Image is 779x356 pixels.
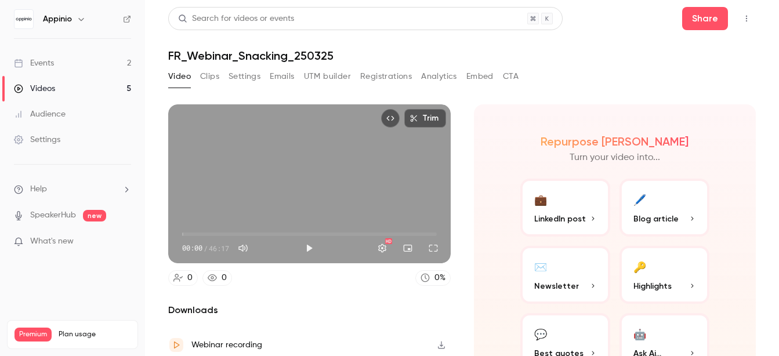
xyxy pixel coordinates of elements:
[222,272,227,284] div: 0
[14,134,60,146] div: Settings
[541,135,689,148] h2: Repurpose [PERSON_NAME]
[434,272,445,284] div: 0 %
[633,190,646,208] div: 🖊️
[15,328,52,342] span: Premium
[117,237,131,247] iframe: Noticeable Trigger
[182,243,202,253] span: 00:00
[270,67,294,86] button: Emails
[534,325,547,343] div: 💬
[200,67,219,86] button: Clips
[14,183,131,195] li: help-dropdown-opener
[182,243,229,253] div: 00:00
[466,67,494,86] button: Embed
[202,270,232,286] a: 0
[191,338,262,352] div: Webinar recording
[619,179,709,237] button: 🖊️Blog article
[14,57,54,69] div: Events
[520,246,610,304] button: ✉️Newsletter
[14,108,66,120] div: Audience
[421,67,457,86] button: Analytics
[168,49,756,63] h1: FR_Webinar_Snacking_250325
[231,237,255,260] button: Mute
[422,237,445,260] button: Full screen
[404,109,446,128] button: Trim
[30,235,74,248] span: What's new
[534,257,547,275] div: ✉️
[168,67,191,86] button: Video
[381,109,400,128] button: Embed video
[520,179,610,237] button: 💼LinkedIn post
[534,190,547,208] div: 💼
[43,13,72,25] h6: Appinio
[187,272,193,284] div: 0
[168,270,198,286] a: 0
[396,237,419,260] button: Turn on miniplayer
[168,303,451,317] h2: Downloads
[534,213,586,225] span: LinkedIn post
[503,67,519,86] button: CTA
[178,13,294,25] div: Search for videos or events
[30,209,76,221] a: SpeakerHub
[15,10,33,28] img: Appinio
[204,243,208,253] span: /
[83,210,106,221] span: new
[360,67,412,86] button: Registrations
[633,325,646,343] div: 🤖
[415,270,451,286] a: 0%
[682,7,728,30] button: Share
[385,238,392,244] div: HD
[14,83,55,95] div: Videos
[229,67,260,86] button: Settings
[633,213,679,225] span: Blog article
[737,9,756,28] button: Top Bar Actions
[59,330,131,339] span: Plan usage
[30,183,47,195] span: Help
[298,237,321,260] button: Play
[570,151,660,165] p: Turn your video into...
[304,67,351,86] button: UTM builder
[371,237,394,260] button: Settings
[534,280,579,292] span: Newsletter
[633,280,672,292] span: Highlights
[619,246,709,304] button: 🔑Highlights
[209,243,229,253] span: 46:17
[633,257,646,275] div: 🔑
